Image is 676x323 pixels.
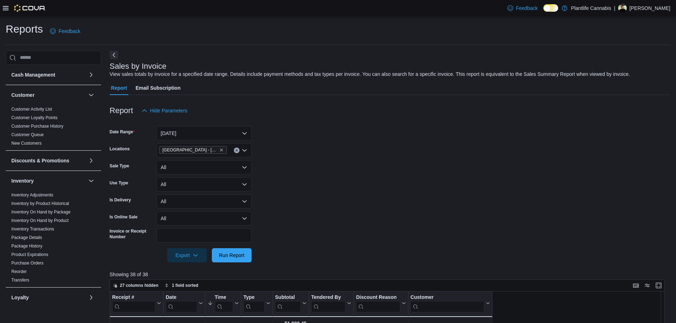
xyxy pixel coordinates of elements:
[356,294,400,312] div: Discount Reason
[11,141,42,146] a: New Customers
[11,243,42,249] span: Package History
[11,201,69,206] a: Inventory by Product Historical
[110,271,670,278] p: Showing 38 of 38
[11,115,57,120] a: Customer Loyalty Points
[356,294,406,312] button: Discount Reason
[110,129,135,135] label: Date Range
[163,146,218,154] span: [GEOGRAPHIC_DATA] - [GEOGRAPHIC_DATA]
[11,124,64,129] a: Customer Purchase History
[110,71,630,78] div: View sales totals by invoice for a specified date range. Details include payment methods and tax ...
[614,4,615,12] p: |
[110,214,138,220] label: Is Online Sale
[356,294,400,301] div: Discount Reason
[275,294,307,312] button: Subtotal
[219,148,224,152] button: Remove Edmonton - South Common from selection in this group
[171,248,203,262] span: Export
[410,294,490,312] button: Customer
[219,252,244,259] span: Run Report
[111,81,127,95] span: Report
[11,157,69,164] h3: Discounts & Promotions
[166,294,203,312] button: Date
[136,81,181,95] span: Email Subscription
[11,278,29,283] a: Transfers
[110,106,133,115] h3: Report
[112,294,161,312] button: Receipt #
[11,140,42,146] span: New Customers
[11,115,57,121] span: Customer Loyalty Points
[410,294,484,301] div: Customer
[110,281,161,290] button: 27 columns hidden
[6,191,101,287] div: Inventory
[410,294,484,312] div: Customer
[110,146,130,152] label: Locations
[11,227,54,232] a: Inventory Transactions
[275,294,301,312] div: Subtotal
[110,62,166,71] h3: Sales by Invoice
[156,126,252,140] button: [DATE]
[632,281,640,290] button: Keyboard shortcuts
[87,293,95,302] button: Loyalty
[14,5,46,12] img: Cova
[166,294,197,301] div: Date
[120,283,159,288] span: 27 columns hidden
[59,28,80,35] span: Feedback
[11,192,53,198] span: Inventory Adjustments
[208,294,239,312] button: Time
[112,294,155,301] div: Receipt #
[212,248,252,262] button: Run Report
[243,294,270,312] button: Type
[11,277,29,283] span: Transfers
[215,294,233,301] div: Time
[11,107,52,112] a: Customer Activity List
[11,294,86,301] button: Loyalty
[11,177,34,184] h3: Inventory
[11,91,34,99] h3: Customer
[11,252,48,257] a: Product Expirations
[643,281,652,290] button: Display options
[311,294,351,312] button: Tendered By
[11,132,44,138] span: Customer Queue
[11,261,44,266] a: Purchase Orders
[242,147,247,153] button: Open list of options
[234,147,240,153] button: Clear input
[311,294,346,312] div: Tendered By
[162,281,201,290] button: 1 field sorted
[11,106,52,112] span: Customer Activity List
[156,177,252,191] button: All
[215,294,233,312] div: Time
[150,107,187,114] span: Hide Parameters
[159,146,227,154] span: Edmonton - South Common
[654,281,663,290] button: Enter fullscreen
[11,294,29,301] h3: Loyalty
[11,177,86,184] button: Inventory
[311,294,346,301] div: Tendered By
[110,228,154,240] label: Invoice or Receipt Number
[11,71,55,78] h3: Cash Management
[87,91,95,99] button: Customer
[139,104,190,118] button: Hide Parameters
[172,283,198,288] span: 1 field sorted
[110,197,131,203] label: Is Delivery
[275,294,301,301] div: Subtotal
[11,269,27,274] a: Reorder
[243,294,265,301] div: Type
[6,22,43,36] h1: Reports
[11,244,42,249] a: Package History
[87,177,95,185] button: Inventory
[11,218,68,223] a: Inventory On Hand by Product
[543,4,558,12] input: Dark Mode
[47,24,83,38] a: Feedback
[11,210,71,215] a: Inventory On Hand by Package
[11,235,42,240] a: Package Details
[11,157,86,164] button: Discounts & Promotions
[243,294,265,312] div: Type
[505,1,540,15] a: Feedback
[618,4,627,12] div: Rian Lamontagne
[571,4,611,12] p: Plantlife Cannabis
[11,226,54,232] span: Inventory Transactions
[630,4,670,12] p: [PERSON_NAME]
